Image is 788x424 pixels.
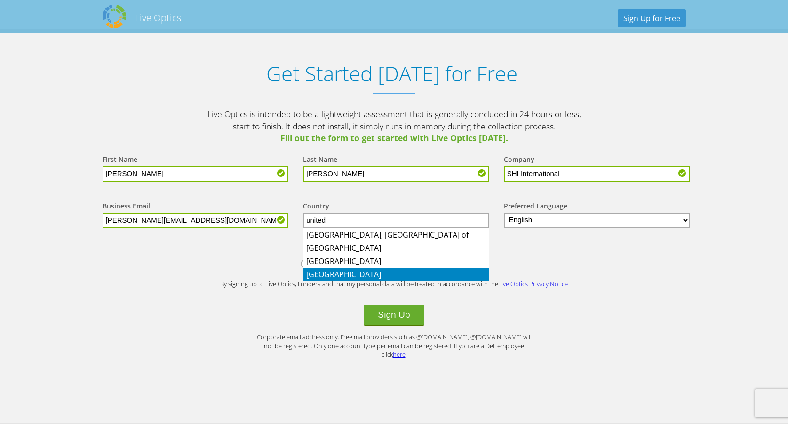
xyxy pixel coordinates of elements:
[93,62,691,86] h1: Get Started [DATE] for Free
[303,268,489,281] li: [GEOGRAPHIC_DATA]
[303,241,489,255] li: [GEOGRAPHIC_DATA]
[504,201,567,213] label: Preferred Language
[303,228,489,241] li: [GEOGRAPHIC_DATA], [GEOGRAPHIC_DATA] of
[303,155,337,166] label: Last Name
[618,9,686,27] a: Sign Up for Free
[206,132,582,144] span: Fill out the form to get started with Live Optics [DATE].
[206,108,582,144] p: Live Optics is intended to be a lightweight assessment that is generally concluded in 24 hours or...
[498,280,568,288] a: Live Optics Privacy Notice
[103,201,150,213] label: Business Email
[206,280,582,288] p: By signing up to Live Optics, I understand that my personal data will be treated in accordance wi...
[303,201,329,213] label: Country
[393,350,406,359] a: here
[301,258,366,272] label: I am an IT pro
[504,155,534,166] label: Company
[103,155,137,166] label: First Name
[253,333,535,359] p: Corporate email address only. Free mail providers such as @[DOMAIN_NAME], @[DOMAIN_NAME] will not...
[135,11,181,24] h2: Live Optics
[103,5,126,28] img: Dell Dpack
[93,245,695,254] b: Which best describes you?
[364,305,424,326] button: Sign Up
[303,213,489,228] input: Start typing to search for a country
[303,255,489,268] li: [GEOGRAPHIC_DATA]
